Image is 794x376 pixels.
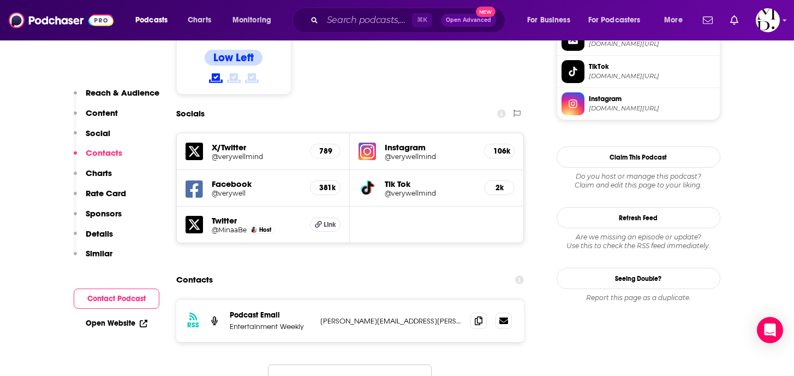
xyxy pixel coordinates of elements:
span: twitter.com/verywellmind [589,40,715,48]
button: Charts [74,168,112,188]
h5: 789 [319,146,331,156]
span: Charts [188,13,211,28]
a: Show notifications dropdown [726,11,743,30]
span: New [476,7,495,17]
button: Social [74,128,110,148]
a: Open Website [86,319,147,328]
span: tiktok.com/@verywellmind [589,72,715,80]
button: open menu [656,11,696,29]
span: instagram.com/verywellmind [589,104,715,113]
button: open menu [225,11,285,29]
button: Rate Card [74,188,126,208]
img: iconImage [359,143,376,160]
a: @MinaaBe [212,226,247,234]
div: Claim and edit this page to your liking. [557,172,720,190]
a: Show notifications dropdown [699,11,717,30]
p: Social [86,128,110,138]
button: Reach & Audience [74,87,159,108]
a: @verywell [212,189,302,197]
p: Content [86,108,118,118]
p: Rate Card [86,188,126,198]
p: Entertainment Weekly [230,322,312,331]
p: Contacts [86,148,122,158]
h5: Twitter [212,215,302,226]
h3: RSS [187,321,199,330]
h5: Facebook [212,179,302,189]
h5: Tik Tok [385,179,475,189]
a: @verywellmind [385,152,475,161]
button: Sponsors [74,208,122,228]
span: Podcasts [135,13,168,28]
h5: 106k [493,146,505,156]
button: open menu [581,11,656,29]
div: Search podcasts, credits, & more... [303,8,516,33]
div: Open Intercom Messenger [757,317,783,343]
h5: Instagram [385,142,475,152]
button: Refresh Feed [557,207,720,228]
span: TikTok [589,62,715,72]
h5: 381k [319,183,331,192]
div: Report this page as a duplicate. [557,293,720,302]
button: open menu [128,11,182,29]
button: Claim This Podcast [557,146,720,168]
a: TikTok[DOMAIN_NAME][URL] [562,60,715,83]
button: Contact Podcast [74,289,159,309]
a: @verywellmind [385,189,475,197]
span: More [664,13,683,28]
a: Link [310,218,341,232]
span: Open Advanced [446,17,491,23]
a: Seeing Double? [557,268,720,289]
p: Charts [86,168,112,178]
button: Show profile menu [756,8,780,32]
p: [PERSON_NAME][EMAIL_ADDRESS][PERSON_NAME][DOMAIN_NAME] [320,316,462,326]
p: Podcast Email [230,310,312,320]
span: Do you host or manage this podcast? [557,172,720,181]
a: Instagram[DOMAIN_NAME][URL] [562,92,715,115]
span: ⌘ K [412,13,432,27]
span: Monitoring [232,13,271,28]
p: Reach & Audience [86,87,159,98]
p: Details [86,228,113,239]
p: Sponsors [86,208,122,219]
p: Similar [86,248,112,258]
span: For Podcasters [588,13,641,28]
input: Search podcasts, credits, & more... [323,11,412,29]
img: Minaa B. [251,227,257,233]
img: Podchaser - Follow, Share and Rate Podcasts [9,10,114,31]
img: User Profile [756,8,780,32]
button: Similar [74,248,112,268]
span: Link [324,220,336,229]
h4: Low Left [213,51,254,64]
button: Details [74,228,113,249]
button: Content [74,108,118,128]
span: For Business [527,13,570,28]
h2: Contacts [176,269,213,290]
h5: 2k [493,183,505,192]
button: Open AdvancedNew [441,14,496,27]
span: Logged in as melissa26784 [756,8,780,32]
button: Contacts [74,148,122,168]
span: Host [259,226,271,233]
span: Instagram [589,94,715,104]
button: open menu [520,11,584,29]
h2: Socials [176,103,205,124]
a: @verywellmind [212,152,302,161]
div: Are we missing an episode or update? Use this to check the RSS feed immediately. [557,233,720,250]
a: Charts [181,11,218,29]
h5: X/Twitter [212,142,302,152]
